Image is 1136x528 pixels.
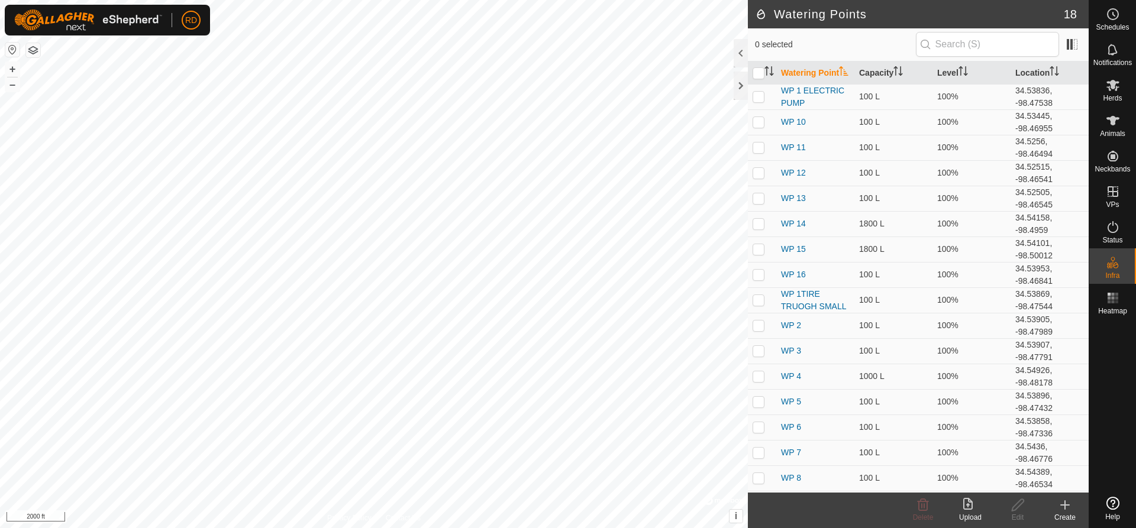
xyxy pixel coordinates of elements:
td: 34.53896, -98.47432 [1011,389,1089,414]
a: WP 11 [781,142,806,152]
div: 100% [937,472,1006,484]
td: 34.54158, -98.4959 [1011,211,1089,237]
div: Edit [994,512,1041,523]
td: 34.53869, -98.47544 [1011,287,1089,313]
td: 34.53905, -98.47989 [1011,313,1089,338]
span: VPs [1106,201,1119,208]
p-sorticon: Activate to sort [1050,68,1059,77]
td: 100 L [854,414,932,440]
div: 100% [937,90,1006,103]
td: 100 L [854,109,932,135]
a: WP 13 [781,193,806,203]
td: 34.53421, -98.47186 [1011,491,1089,516]
div: 100% [937,141,1006,154]
a: WP 16 [781,270,806,279]
th: Watering Point [776,61,854,85]
td: 100 L [854,84,932,109]
td: 100 L [854,160,932,186]
div: 100% [937,192,1006,205]
td: 100 L [854,313,932,338]
p-sorticon: Activate to sort [958,68,968,77]
div: 100% [937,319,1006,332]
a: WP 2 [781,320,801,330]
p-sorticon: Activate to sort [764,68,774,77]
th: Level [932,61,1011,85]
span: Heatmap [1098,307,1127,315]
span: Notifications [1093,59,1132,66]
td: 1800 L [854,211,932,237]
a: WP 5 [781,397,801,406]
div: 100% [937,243,1006,255]
td: 34.5256, -98.46494 [1011,135,1089,160]
td: 100 L [854,440,932,465]
span: Herds [1103,95,1122,102]
div: 100% [937,294,1006,306]
p-sorticon: Activate to sort [839,68,848,77]
a: Contact Us [386,513,421,523]
td: 34.53445, -98.46955 [1011,109,1089,135]
div: Upload [947,512,994,523]
a: Help [1089,492,1136,525]
div: 100% [937,421,1006,433]
th: Location [1011,61,1089,85]
td: 34.5436, -98.46776 [1011,440,1089,465]
td: 34.53858, -98.47336 [1011,414,1089,440]
span: i [735,511,737,521]
td: 34.53953, -98.46841 [1011,262,1089,287]
span: Status [1102,237,1122,244]
a: WP 3 [781,346,801,355]
span: Schedules [1096,24,1129,31]
td: 100 L [854,262,932,287]
button: i [730,510,743,523]
span: 18 [1064,5,1077,23]
td: 100 L [854,465,932,491]
div: 100% [937,218,1006,230]
div: Create [1041,512,1089,523]
td: 34.53907, -98.47791 [1011,338,1089,364]
td: 34.54389, -98.46534 [1011,465,1089,491]
div: 100% [937,116,1006,128]
td: 100 L [854,287,932,313]
td: 1000 L [854,364,932,389]
span: Animals [1100,130,1125,137]
div: 100% [937,268,1006,281]
p-sorticon: Activate to sort [893,68,903,77]
div: 100% [937,345,1006,357]
h2: Watering Points [755,7,1064,21]
a: WP 1 ELECTRIC PUMP [781,86,844,108]
button: + [5,62,20,76]
span: Infra [1105,272,1119,279]
span: RD [185,14,197,27]
a: WP 1TIRE TRUOGH SMALL [781,289,846,311]
td: 100 L [854,186,932,211]
td: 34.52505, -98.46545 [1011,186,1089,211]
td: 1800 L [854,237,932,262]
a: WP 12 [781,168,806,177]
a: WP 8 [781,473,801,482]
button: Reset Map [5,43,20,57]
img: Gallagher Logo [14,9,162,31]
a: WP 4 [781,371,801,381]
span: Delete [913,513,934,521]
span: 0 selected [755,38,916,51]
a: WP 7 [781,448,801,457]
th: Capacity [854,61,932,85]
span: Help [1105,513,1120,520]
td: 100 L [854,135,932,160]
td: 34.54101, -98.50012 [1011,237,1089,262]
a: Privacy Policy [327,513,372,523]
a: WP 10 [781,117,806,127]
div: 100% [937,167,1006,179]
td: 100 L [854,491,932,516]
td: 34.54926, -98.48178 [1011,364,1089,389]
a: WP 14 [781,219,806,228]
td: 100 L [854,389,932,414]
td: 100 L [854,338,932,364]
td: 34.52515, -98.46541 [1011,160,1089,186]
td: 34.53836, -98.47538 [1011,84,1089,109]
input: Search (S) [916,32,1059,57]
div: 100% [937,396,1006,408]
div: 100% [937,370,1006,383]
a: WP 6 [781,422,801,432]
span: Neckbands [1095,166,1130,173]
